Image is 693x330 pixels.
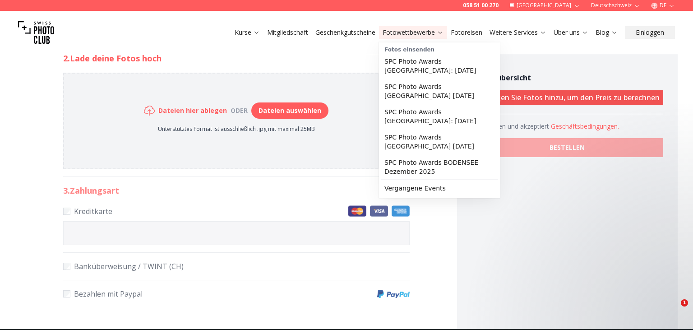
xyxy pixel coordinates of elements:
[381,129,498,154] a: SPC Photo Awards [GEOGRAPHIC_DATA] [DATE]
[596,28,618,37] a: Blog
[554,28,588,37] a: Über uns
[471,72,663,83] h4: Bestellübersicht
[381,104,498,129] a: SPC Photo Awards [GEOGRAPHIC_DATA]: [DATE]
[63,52,410,65] h2: 2. Lade deine Fotos hoch
[379,26,447,39] button: Fotowettbewerbe
[550,143,585,152] b: BESTELLEN
[662,299,684,321] iframe: Intercom live chat
[267,28,308,37] a: Mitgliedschaft
[592,26,621,39] button: Blog
[18,14,54,51] img: Swiss photo club
[625,26,675,39] button: Einloggen
[251,102,328,119] button: Dateien auswählen
[315,28,375,37] a: Geschenkgutscheine
[231,26,263,39] button: Kurse
[381,44,498,53] div: Fotos einsenden
[471,138,663,157] button: BESTELLEN
[681,299,688,307] span: 1
[490,28,546,37] a: Weitere Services
[158,106,227,115] h6: Dateien hier ablegen
[383,28,444,37] a: Fotowettbewerbe
[482,122,551,130] span: Gelesen und akzeptiert
[381,79,498,104] a: SPC Photo Awards [GEOGRAPHIC_DATA] [DATE]
[486,26,550,39] button: Weitere Services
[451,28,482,37] a: Fotoreisen
[263,26,312,39] button: Mitgliedschaft
[550,26,592,39] button: Über uns
[144,125,328,133] p: Unterstütztes Format ist ausschließlich .jpg mit maximal 25MB
[513,242,693,306] iframe: Intercom notifications Nachricht
[381,53,498,79] a: SPC Photo Awards [GEOGRAPHIC_DATA]: [DATE]
[471,90,663,105] p: Fügen Sie Fotos hinzu, um den Preis zu berechnen
[227,106,251,115] div: oder
[447,26,486,39] button: Fotoreisen
[381,154,498,180] a: SPC Photo Awards BODENSEE Dezember 2025
[312,26,379,39] button: Geschenkgutscheine
[381,180,498,196] a: Vergangene Events
[551,122,619,131] button: Accept termsGelesen und akzeptiert
[463,2,499,9] a: 058 51 00 270
[235,28,260,37] a: Kurse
